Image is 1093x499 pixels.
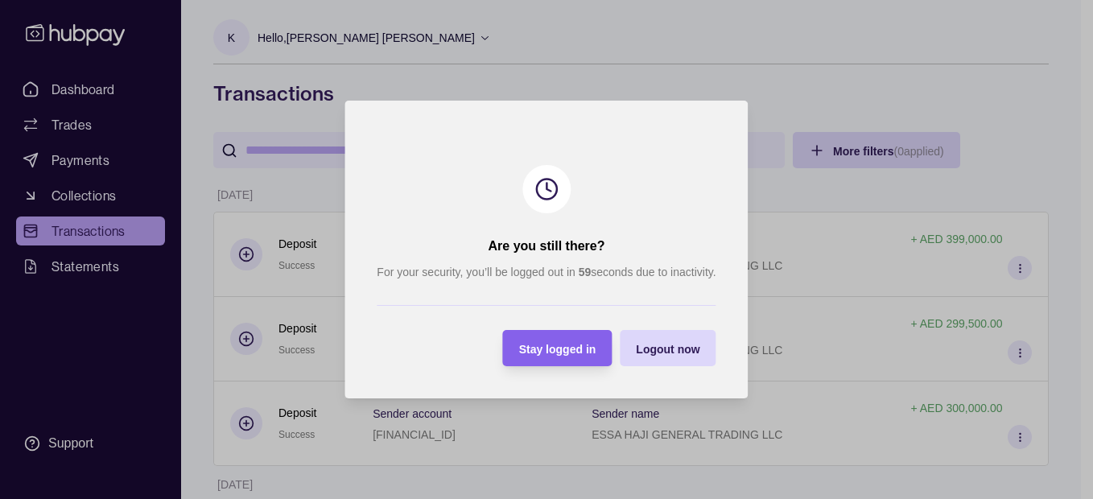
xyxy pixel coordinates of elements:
button: Logout now [620,330,716,366]
span: Logout now [636,343,699,356]
strong: 59 [579,266,592,278]
p: For your security, you’ll be logged out in seconds due to inactivity. [377,263,716,281]
span: Stay logged in [519,343,596,356]
button: Stay logged in [503,330,612,366]
h2: Are you still there? [489,237,605,255]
